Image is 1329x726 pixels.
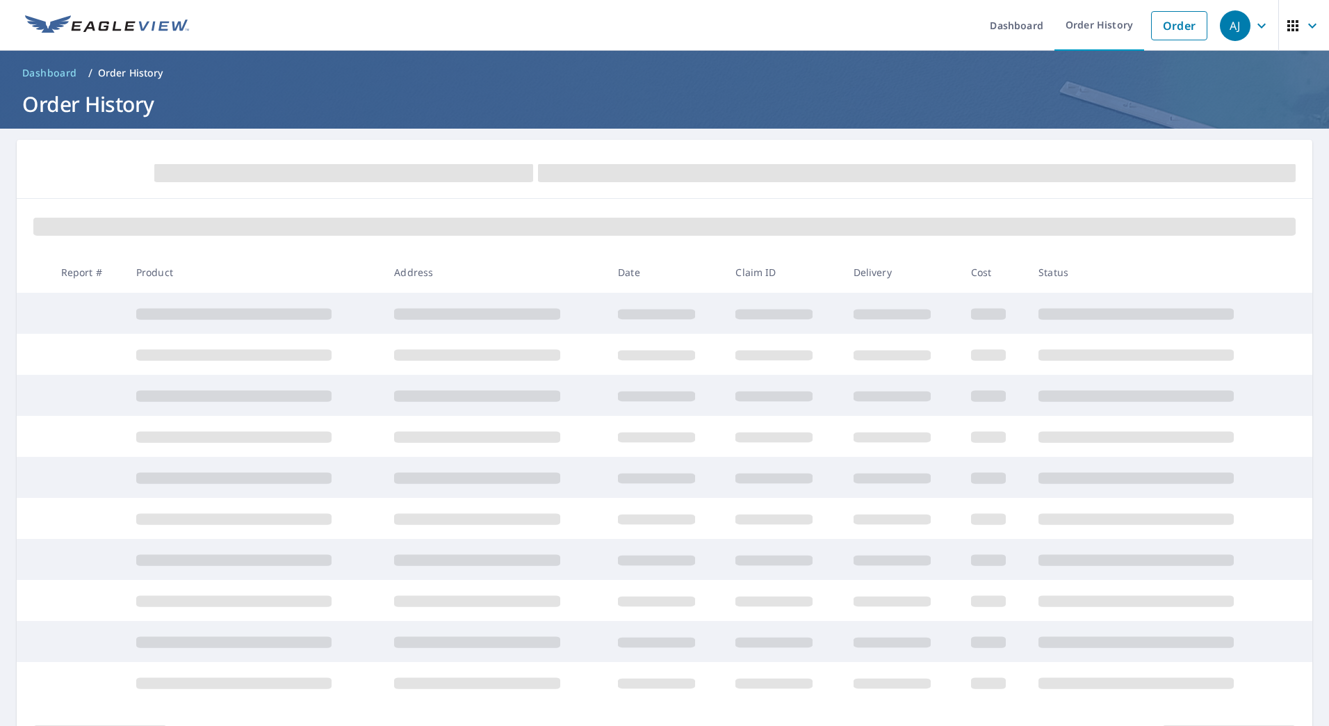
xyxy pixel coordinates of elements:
[88,65,92,81] li: /
[1027,252,1286,293] th: Status
[960,252,1027,293] th: Cost
[25,15,189,36] img: EV Logo
[842,252,960,293] th: Delivery
[50,252,125,293] th: Report #
[17,90,1312,118] h1: Order History
[1220,10,1250,41] div: AJ
[607,252,724,293] th: Date
[22,66,77,80] span: Dashboard
[17,62,83,84] a: Dashboard
[383,252,607,293] th: Address
[125,252,384,293] th: Product
[98,66,163,80] p: Order History
[724,252,842,293] th: Claim ID
[1151,11,1207,40] a: Order
[17,62,1312,84] nav: breadcrumb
